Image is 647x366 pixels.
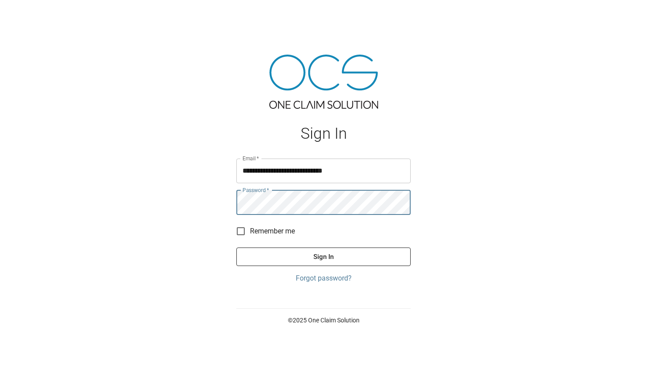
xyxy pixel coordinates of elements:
img: ocs-logo-white-transparent.png [11,5,46,23]
img: ocs-logo-tra.png [269,55,378,109]
p: © 2025 One Claim Solution [236,316,411,325]
label: Email [243,155,259,162]
h1: Sign In [236,125,411,143]
span: Remember me [250,226,295,237]
button: Sign In [236,248,411,266]
a: Forgot password? [236,273,411,284]
label: Password [243,186,269,194]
